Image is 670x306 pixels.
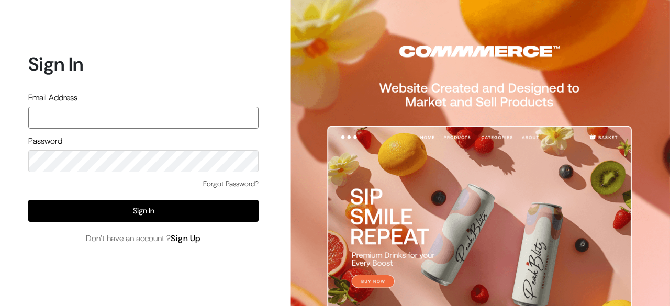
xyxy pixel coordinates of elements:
a: Sign Up [171,233,201,244]
span: Don’t have an account ? [86,232,201,245]
h1: Sign In [28,53,259,75]
a: Forgot Password? [203,178,259,189]
label: Password [28,135,62,148]
button: Sign In [28,200,259,222]
label: Email Address [28,92,77,104]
